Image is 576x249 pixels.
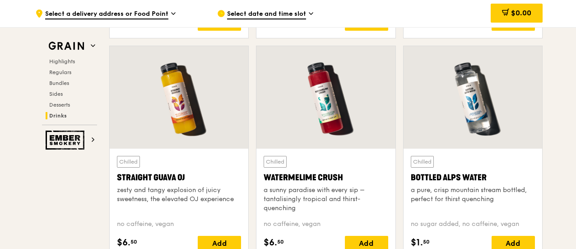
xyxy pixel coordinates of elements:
span: Drinks [49,113,67,119]
div: a pure, crisp mountain stream bottled, perfect for thirst quenching [411,186,535,204]
span: 50 [277,238,284,245]
span: $0.00 [511,9,531,17]
div: Chilled [264,156,287,168]
span: Highlights [49,58,75,65]
div: Chilled [411,156,434,168]
div: Watermelime Crush [264,171,388,184]
span: Desserts [49,102,70,108]
div: zesty and tangy explosion of juicy sweetness, the elevated OJ experience [117,186,241,204]
div: Add [198,16,241,31]
div: Chilled [117,156,140,168]
span: Regulars [49,69,71,75]
span: 50 [130,238,137,245]
div: a sunny paradise with every sip – tantalisingly tropical and thirst-quenching [264,186,388,213]
span: Sides [49,91,63,97]
span: Select date and time slot [227,9,306,19]
span: Select a delivery address or Food Point [45,9,168,19]
div: Straight Guava OJ [117,171,241,184]
span: 50 [423,238,430,245]
div: Bottled Alps Water [411,171,535,184]
div: no caffeine, vegan [117,220,241,229]
img: Grain web logo [46,38,87,54]
div: Add [345,16,388,31]
div: Add [492,16,535,31]
img: Ember Smokery web logo [46,131,87,150]
span: Bundles [49,80,69,86]
div: no sugar added, no caffeine, vegan [411,220,535,229]
div: no caffeine, vegan [264,220,388,229]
